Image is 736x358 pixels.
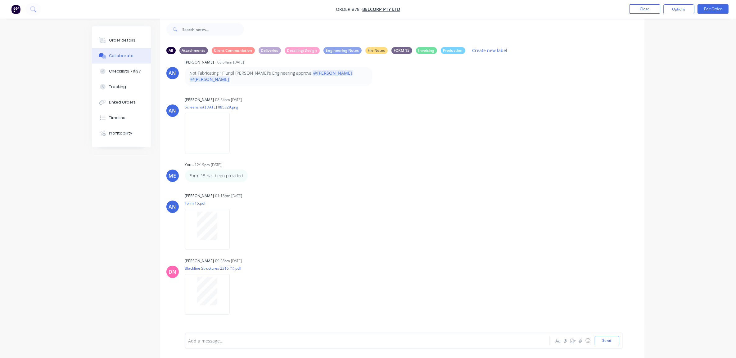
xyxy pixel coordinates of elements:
button: @ [562,337,569,344]
div: [PERSON_NAME] [185,258,214,264]
button: Edit Order [698,4,729,14]
div: Collaborate [109,53,133,59]
div: Deliveries [259,47,281,54]
button: Checklists 71/137 [92,64,151,79]
div: FORM 15 [391,47,412,54]
div: Production [441,47,465,54]
div: All [166,47,176,54]
button: Create new label [469,46,511,55]
div: AN [169,203,176,210]
img: Factory [11,5,20,14]
p: Not Fabricating 1F until [PERSON_NAME]'s Engineering approval [190,70,368,83]
div: Linked Orders [109,99,136,105]
div: - 12:19pm [DATE] [193,162,222,168]
button: Linked Orders [92,95,151,110]
div: Invoicing [416,47,437,54]
div: 01:18pm [DATE] [215,193,242,199]
div: Tracking [109,84,126,90]
button: Order details [92,33,151,48]
span: Order #78 - [336,7,362,12]
div: DN [169,268,176,276]
p: Form 15.pdf [185,201,236,206]
div: Attachments [179,47,208,54]
button: Timeline [92,110,151,126]
button: Collaborate [92,48,151,64]
div: AN [169,69,176,77]
p: Screenshot [DATE] 085329.png [185,104,239,110]
div: Client Communiation [212,47,255,54]
div: Profitability [109,130,132,136]
button: Send [595,336,619,345]
input: Search notes... [183,23,244,36]
button: Close [629,4,660,14]
div: You [185,162,192,168]
button: Options [663,4,694,14]
div: AN [169,107,176,114]
div: Detailing/Design [285,47,320,54]
button: ☺ [584,337,592,344]
div: Order details [109,38,135,43]
button: Tracking [92,79,151,95]
button: Aa [554,337,562,344]
p: Blackline Structures 2316 (1).pdf [185,266,241,271]
div: ME [169,172,176,179]
div: 08:54am [DATE] [215,97,242,103]
button: Profitability [92,126,151,141]
div: Timeline [109,115,125,121]
div: [PERSON_NAME] [185,60,214,65]
p: Form 15 has been provided [190,173,243,179]
div: - 08:54am [DATE] [215,60,244,65]
div: 09:38am [DATE] [215,258,242,264]
div: [PERSON_NAME] [185,97,214,103]
span: @[PERSON_NAME] [313,70,353,76]
div: Checklists 71/137 [109,69,141,74]
a: BelCorp Pty Ltd [362,7,400,12]
span: @[PERSON_NAME] [190,76,230,82]
div: Engineering Notes [323,47,362,54]
div: [PERSON_NAME] [185,193,214,199]
div: File Notes [365,47,388,54]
